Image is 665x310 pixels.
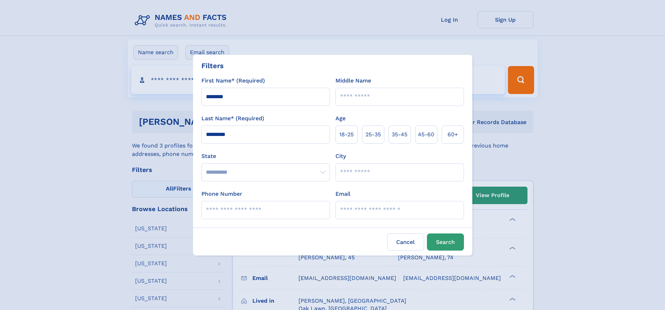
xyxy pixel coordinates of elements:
label: State [201,152,330,160]
label: Cancel [387,233,424,251]
span: 35‑45 [392,130,407,139]
label: City [335,152,346,160]
label: First Name* (Required) [201,77,265,85]
span: 60+ [448,130,458,139]
span: 25‑35 [365,130,381,139]
span: 45‑60 [418,130,434,139]
label: Phone Number [201,190,242,198]
label: Age [335,114,346,123]
label: Last Name* (Required) [201,114,264,123]
button: Search [427,233,464,251]
label: Email [335,190,350,198]
div: Filters [201,60,224,71]
label: Middle Name [335,77,371,85]
span: 18‑25 [339,130,354,139]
